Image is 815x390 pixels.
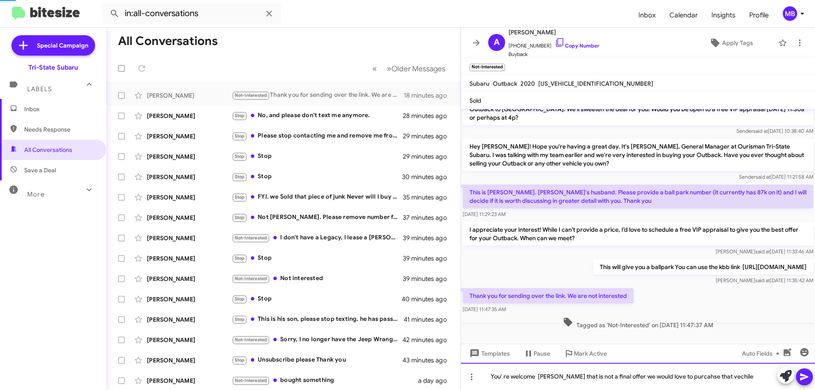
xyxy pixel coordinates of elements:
[756,174,770,180] span: said at
[235,93,267,98] span: Not-Interested
[463,306,506,312] span: [DATE] 11:47:35 AM
[27,191,45,198] span: More
[367,60,382,77] button: Previous
[403,234,454,242] div: 39 minutes ago
[147,234,232,242] div: [PERSON_NAME]
[555,42,599,49] a: Copy Number
[147,213,232,222] div: [PERSON_NAME]
[403,336,454,344] div: 42 minutes ago
[24,146,72,154] span: All Conversations
[418,376,454,385] div: a day ago
[387,63,391,74] span: »
[232,355,403,365] div: Unsubscribe please Thank you
[753,128,768,134] span: said at
[147,193,232,202] div: [PERSON_NAME]
[461,363,815,390] div: You' re welcome [PERSON_NAME] that is not a final offer we would love to purcahse that vechile
[382,60,450,77] button: Next
[372,63,377,74] span: «
[722,35,753,51] span: Apply Tags
[232,192,403,202] div: FYI. we Sold that piece of junk Never will I buy a Subaru again
[147,152,232,161] div: [PERSON_NAME]
[469,64,505,71] small: Not-Interested
[663,3,705,28] a: Calendar
[463,222,813,246] p: I appreciate your interest! While I can’t provide a price, I’d love to schedule a free VIP apprai...
[368,60,450,77] nav: Page navigation example
[403,213,454,222] div: 37 minutes ago
[403,173,454,181] div: 30 minutes ago
[232,90,404,100] div: Thank you for sending over the link. We are not interested
[593,259,813,275] p: This will give you a ballpark You can use the kbb link [URL][DOMAIN_NAME]
[534,346,550,361] span: Pause
[147,376,232,385] div: [PERSON_NAME]
[632,3,663,28] a: Inbox
[11,35,95,56] a: Special Campaign
[103,3,281,24] input: Search
[147,315,232,324] div: [PERSON_NAME]
[391,64,445,73] span: Older Messages
[235,378,267,383] span: Not-Interested
[776,6,806,21] button: MB
[463,185,813,208] p: This is [PERSON_NAME]. [PERSON_NAME]'s husband. Please provide a ball park number (it currently h...
[755,248,770,255] span: said at
[118,34,218,48] h1: All Conversations
[24,166,56,174] span: Save a Deal
[235,235,267,241] span: Not-Interested
[232,335,403,345] div: Sorry, I no longer have the Jeep Wrangler. I have another vehicle. I just purchased a year ago so...
[538,80,653,87] span: [US_VEHICLE_IDENTIFICATION_NUMBER]
[232,172,403,182] div: Stop
[403,152,454,161] div: 29 minutes ago
[232,233,403,243] div: I don't have a Legacy, I lease a [PERSON_NAME]
[235,317,245,322] span: Stop
[147,254,232,263] div: [PERSON_NAME]
[403,132,454,140] div: 29 minutes ago
[716,277,813,283] span: [PERSON_NAME] [DATE] 11:35:42 AM
[235,337,267,342] span: Not-Interested
[235,133,245,139] span: Stop
[147,112,232,120] div: [PERSON_NAME]
[232,111,403,121] div: No, and please don't text me anymore.
[461,346,517,361] button: Templates
[559,317,717,329] span: Tagged as 'Not-Interested' on [DATE] 11:47:37 AM
[147,356,232,365] div: [PERSON_NAME]
[517,346,557,361] button: Pause
[235,194,245,200] span: Stop
[232,213,403,222] div: Not [PERSON_NAME]. Please remove number from your list. Thank you.
[520,80,535,87] span: 2020
[232,152,403,161] div: Stop
[27,85,52,93] span: Labels
[235,174,245,180] span: Stop
[235,276,267,281] span: Not-Interested
[687,35,774,51] button: Apply Tags
[37,41,88,50] span: Special Campaign
[509,50,599,59] span: Buyback
[463,288,634,303] p: Thank you for sending over the link. We are not interested
[574,346,607,361] span: Mark Active
[232,274,403,283] div: Not interested
[494,36,500,49] span: A
[235,113,245,118] span: Stop
[28,63,78,72] div: Tri-State Subaru
[742,346,783,361] span: Auto Fields
[783,6,797,21] div: MB
[232,314,404,324] div: This is his son, please stop texting, he has passed. thank you.
[705,3,742,28] a: Insights
[24,125,96,134] span: Needs Response
[235,357,245,363] span: Stop
[232,131,403,141] div: Please stop contacting me and remove me from your list.
[403,254,454,263] div: 39 minutes ago
[404,91,454,100] div: 18 minutes ago
[235,154,245,159] span: Stop
[463,139,813,171] p: Hey [PERSON_NAME]! Hope you're having a great day. It's [PERSON_NAME], General Manager at Ourisma...
[403,356,454,365] div: 43 minutes ago
[742,3,776,28] span: Profile
[403,295,454,303] div: 40 minutes ago
[403,112,454,120] div: 28 minutes ago
[235,215,245,220] span: Stop
[147,336,232,344] div: [PERSON_NAME]
[235,296,245,302] span: Stop
[232,376,418,385] div: bought something
[147,91,232,100] div: [PERSON_NAME]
